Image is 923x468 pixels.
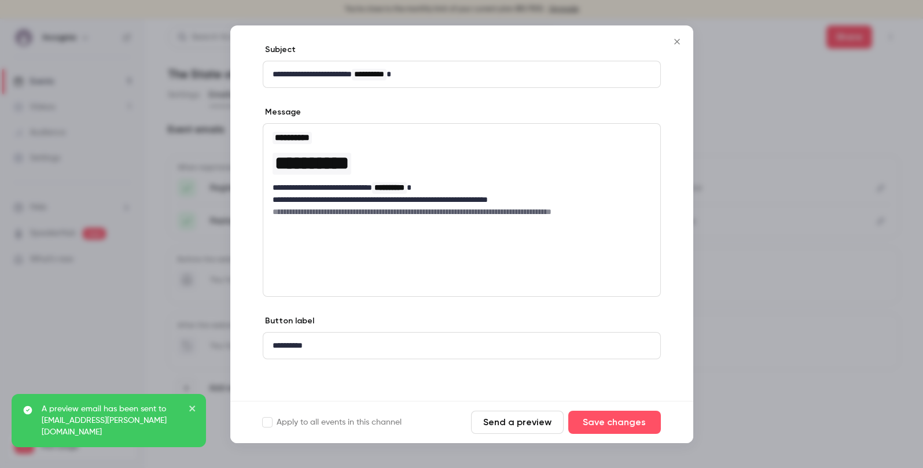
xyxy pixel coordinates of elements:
p: A preview email has been sent to [EMAIL_ADDRESS][PERSON_NAME][DOMAIN_NAME] [42,403,181,438]
button: Save changes [568,411,661,434]
div: editor [263,61,660,87]
label: Apply to all events in this channel [263,417,402,428]
button: close [189,403,197,417]
div: editor [263,124,660,224]
label: Message [263,106,301,118]
button: Close [665,30,689,53]
label: Subject [263,44,296,56]
label: Button label [263,315,314,327]
div: editor [263,333,660,359]
button: Send a preview [471,411,564,434]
